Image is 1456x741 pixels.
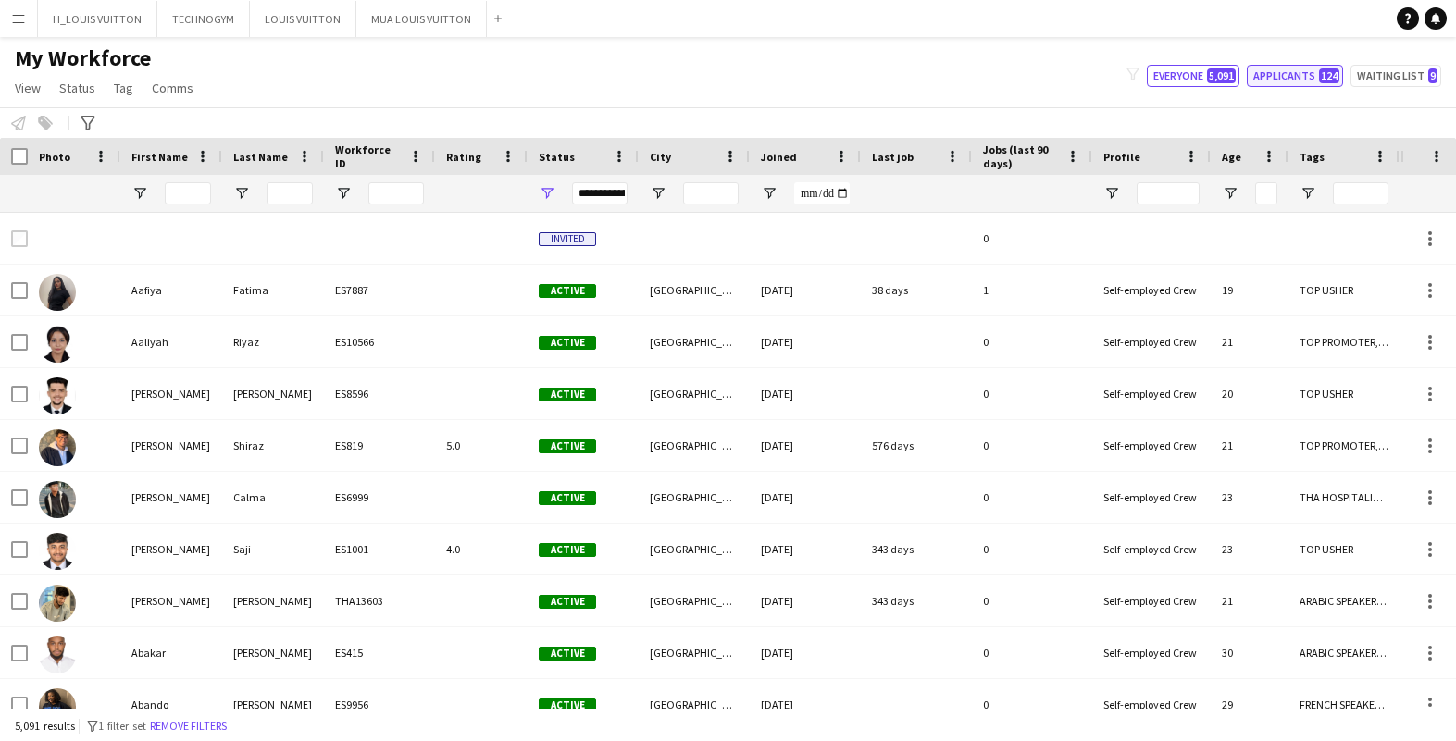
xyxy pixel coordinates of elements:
button: TECHNOGYM [157,1,250,37]
span: Active [539,336,596,350]
div: ES819 [324,420,435,471]
div: [GEOGRAPHIC_DATA] [639,265,750,315]
span: City [650,150,671,164]
div: THA HOSPITALITY, TOP PROMOTER, TOP [PERSON_NAME] [1288,472,1400,523]
input: Workforce ID Filter Input [368,182,424,204]
div: [DATE] [750,265,861,315]
div: [PERSON_NAME] [222,368,324,419]
div: Self-employed Crew [1092,316,1211,367]
div: 29 [1211,679,1288,730]
img: Aaron Calma [39,481,76,518]
div: 21 [1211,316,1288,367]
span: Status [539,150,575,164]
div: [PERSON_NAME] [120,420,222,471]
span: Jobs (last 90 days) [983,142,1059,170]
span: 9 [1428,68,1437,83]
span: Active [539,388,596,401]
div: Self-employed Crew [1092,575,1211,626]
div: ES1001 [324,524,435,574]
button: Open Filter Menu [539,185,555,202]
button: Open Filter Menu [1300,185,1316,202]
div: 1 [972,265,1092,315]
div: [PERSON_NAME] [222,575,324,626]
div: 0 [972,627,1092,678]
div: 0 [972,420,1092,471]
div: 23 [1211,524,1288,574]
span: 5,091 [1207,68,1236,83]
span: Comms [152,80,193,96]
input: Age Filter Input [1255,182,1277,204]
div: TOP USHER [1288,524,1400,574]
span: View [15,80,41,96]
div: 19 [1211,265,1288,315]
div: [GEOGRAPHIC_DATA] [639,627,750,678]
span: Active [539,284,596,298]
div: 343 days [861,575,972,626]
div: [PERSON_NAME] [120,368,222,419]
span: Status [59,80,95,96]
button: Everyone5,091 [1147,65,1239,87]
div: ES7887 [324,265,435,315]
input: Tags Filter Input [1333,182,1388,204]
div: Self-employed Crew [1092,420,1211,471]
div: THA13603 [324,575,435,626]
span: Invited [539,232,596,246]
input: Joined Filter Input [794,182,850,204]
div: 5.0 [435,420,528,471]
span: Profile [1103,150,1140,164]
button: Open Filter Menu [335,185,352,202]
div: TOP USHER [1288,368,1400,419]
span: Rating [446,150,481,164]
a: Status [52,76,103,100]
a: Tag [106,76,141,100]
div: TOP USHER [1288,265,1400,315]
span: Active [539,698,596,712]
img: Abakar Oumar [39,636,76,673]
span: 124 [1319,68,1339,83]
span: Tag [114,80,133,96]
div: 4.0 [435,524,528,574]
div: 0 [972,213,1092,264]
img: Aaron Saji [39,533,76,570]
span: Tags [1300,150,1325,164]
div: 0 [972,316,1092,367]
div: Fatima [222,265,324,315]
div: 0 [972,524,1092,574]
input: Profile Filter Input [1137,182,1200,204]
div: ARABIC SPEAKER, TOP [PERSON_NAME] [1288,575,1400,626]
span: Last job [872,150,914,164]
div: Self-employed Crew [1092,679,1211,730]
div: Aaliyah [120,316,222,367]
span: Active [539,439,596,453]
button: Waiting list9 [1350,65,1441,87]
div: 0 [972,368,1092,419]
div: [DATE] [750,368,861,419]
img: Aaqil Shiraz [39,429,76,466]
div: [PERSON_NAME] [120,472,222,523]
div: Self-employed Crew [1092,472,1211,523]
a: View [7,76,48,100]
button: Open Filter Menu [650,185,666,202]
div: 38 days [861,265,972,315]
div: ES10566 [324,316,435,367]
span: Active [539,543,596,557]
div: [DATE] [750,627,861,678]
div: [DATE] [750,575,861,626]
div: Abakar [120,627,222,678]
div: 21 [1211,420,1288,471]
button: Open Filter Menu [1103,185,1120,202]
div: [PERSON_NAME] [120,575,222,626]
div: 343 days [861,524,972,574]
input: Row Selection is disabled for this row (unchecked) [11,230,28,247]
div: [GEOGRAPHIC_DATA] [639,472,750,523]
input: First Name Filter Input [165,182,211,204]
button: H_LOUIS VUITTON [38,1,157,37]
img: Aaliyah Riyaz [39,326,76,363]
button: Open Filter Menu [131,185,148,202]
button: LOUIS VUITTON [250,1,356,37]
div: [DATE] [750,472,861,523]
div: 30 [1211,627,1288,678]
div: Shiraz [222,420,324,471]
div: ES6999 [324,472,435,523]
button: Applicants124 [1247,65,1343,87]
